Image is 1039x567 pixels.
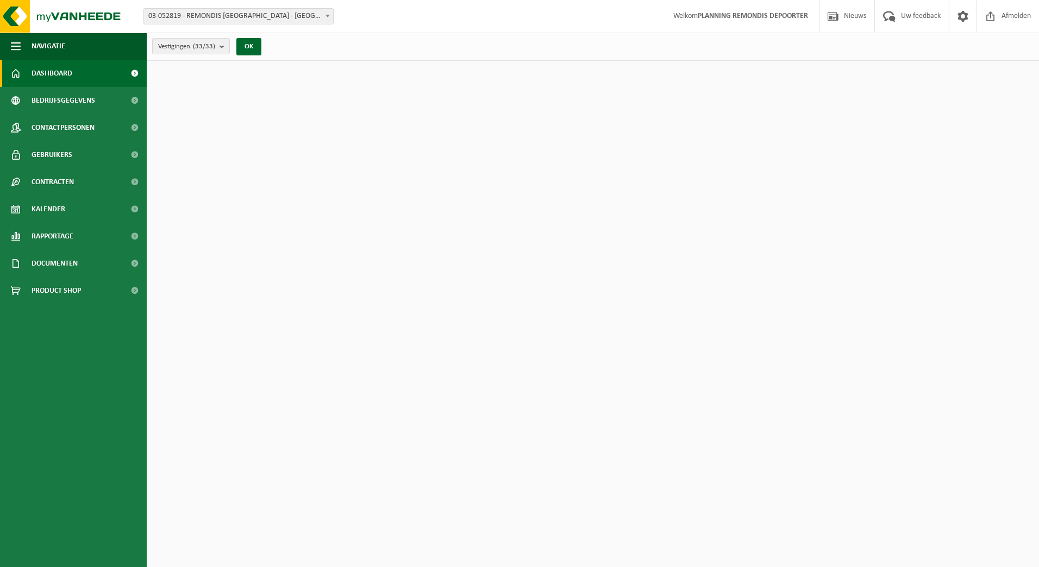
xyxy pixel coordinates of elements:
span: 03-052819 - REMONDIS WEST-VLAANDEREN - OOSTENDE [143,8,334,24]
span: Contactpersonen [32,114,95,141]
span: Dashboard [32,60,72,87]
span: Vestigingen [158,39,215,55]
span: Navigatie [32,33,65,60]
span: Kalender [32,196,65,223]
strong: PLANNING REMONDIS DEPOORTER [698,12,808,20]
button: OK [236,38,261,55]
span: Rapportage [32,223,73,250]
span: Product Shop [32,277,81,304]
span: 03-052819 - REMONDIS WEST-VLAANDEREN - OOSTENDE [144,9,333,24]
count: (33/33) [193,43,215,50]
span: Bedrijfsgegevens [32,87,95,114]
button: Vestigingen(33/33) [152,38,230,54]
span: Documenten [32,250,78,277]
span: Gebruikers [32,141,72,168]
span: Contracten [32,168,74,196]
